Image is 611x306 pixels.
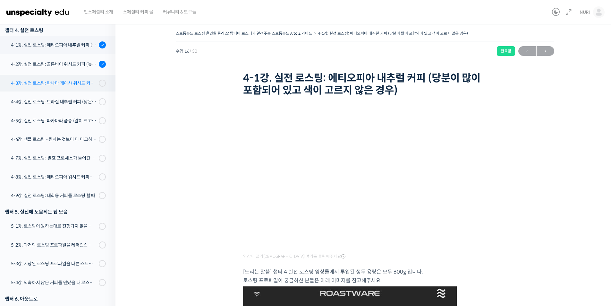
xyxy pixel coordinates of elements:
div: 완료함 [497,46,515,56]
div: 4-3강. 실전 로스팅: 파나마 게이샤 워시드 커피 (플레이버 프로파일이 로스팅하기 까다로운 경우) [11,80,97,87]
div: 5-3강. 저장된 로스팅 프로파일을 다른 스트롱홀드 로스팅 머신에서 적용할 경우에 보정하는 방법 [11,260,97,267]
span: 영상이 끊기[DEMOGRAPHIC_DATA] 여기를 클릭해주세요 [243,254,345,259]
a: 스트롱홀드 로스팅 올인원 클래스: 탑티어 로스터가 알려주는 스트롱홀드 A to Z 가이드 [176,31,312,36]
div: 5-1강. 로스팅이 원하는대로 진행되지 않을 때, 일관성이 떨어질 때 [11,223,97,230]
div: 5-4강. 익숙하지 않은 커피를 만났을 때 로스팅 전략 세우는 방법 [11,279,97,286]
div: 5-2강. 과거의 로스팅 프로파일을 레퍼런스 삼아 리뷰하는 방법 [11,241,97,249]
span: / 30 [190,48,197,54]
div: 4-6강. 샘플 로스팅 - 원하는 것보다 더 다크하게 로스팅 하는 이유 [11,136,97,143]
div: 챕터 4. 실전 로스팅 [5,26,106,35]
div: 4-4강. 실전 로스팅: 브라질 내추럴 커피 (낮은 고도에서 재배되어 당분과 밀도가 낮은 경우) [11,98,97,105]
a: 다음→ [537,46,554,56]
span: 대화 [59,214,66,219]
span: 설정 [99,213,107,218]
a: 대화 [42,204,83,220]
div: 챕터 5. 실전에 도움되는 팁 모음 [5,207,106,216]
div: 4-7강. 실전 로스팅: 발효 프로세스가 들어간 커피를 필터용으로 로스팅 할 때 [11,154,97,162]
a: 설정 [83,204,123,220]
div: 4-2강. 실전 로스팅: 콜롬비아 워시드 커피 (높은 밀도와 수분율 때문에 1차 크랙에서 많은 수분을 방출하는 경우) [11,61,97,68]
h1: 4-1강. 실전 로스팅: 에티오피아 내추럴 커피 (당분이 많이 포함되어 있고 색이 고르지 않은 경우) [243,72,487,97]
div: 4-8강. 실전 로스팅: 에티오피아 워시드 커피를 에스프레소용으로 로스팅 할 때 [11,173,97,180]
a: ←이전 [518,46,536,56]
span: ← [518,47,536,56]
span: 홈 [20,213,24,218]
div: 4-1강. 실전 로스팅: 에티오피아 내추럴 커피 (당분이 많이 포함되어 있고 색이 고르지 않은 경우) [11,41,97,48]
div: 챕터 6. 아웃트로 [5,294,106,303]
a: 홈 [2,204,42,220]
div: 4-9강. 실전 로스팅: 대회용 커피를 로스팅 할 때 [11,192,97,199]
div: 4-5강. 실전 로스팅: 파카마라 품종 (알이 크고 산지에서 건조가 고르게 되기 힘든 경우) [11,117,97,124]
a: 4-1강. 실전 로스팅: 에티오피아 내추럴 커피 (당분이 많이 포함되어 있고 색이 고르지 않은 경우) [318,31,468,36]
span: → [537,47,554,56]
span: NURI [580,9,590,15]
p: [드리는 말씀] 챕터 4 실전 로스팅 영상들에서 투입된 생두 용량은 모두 600g 입니다. 로스팅 프로파일이 궁금하신 분들은 아래 이미지를 참고해주세요. [243,267,487,285]
span: 수업 16 [176,49,197,53]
